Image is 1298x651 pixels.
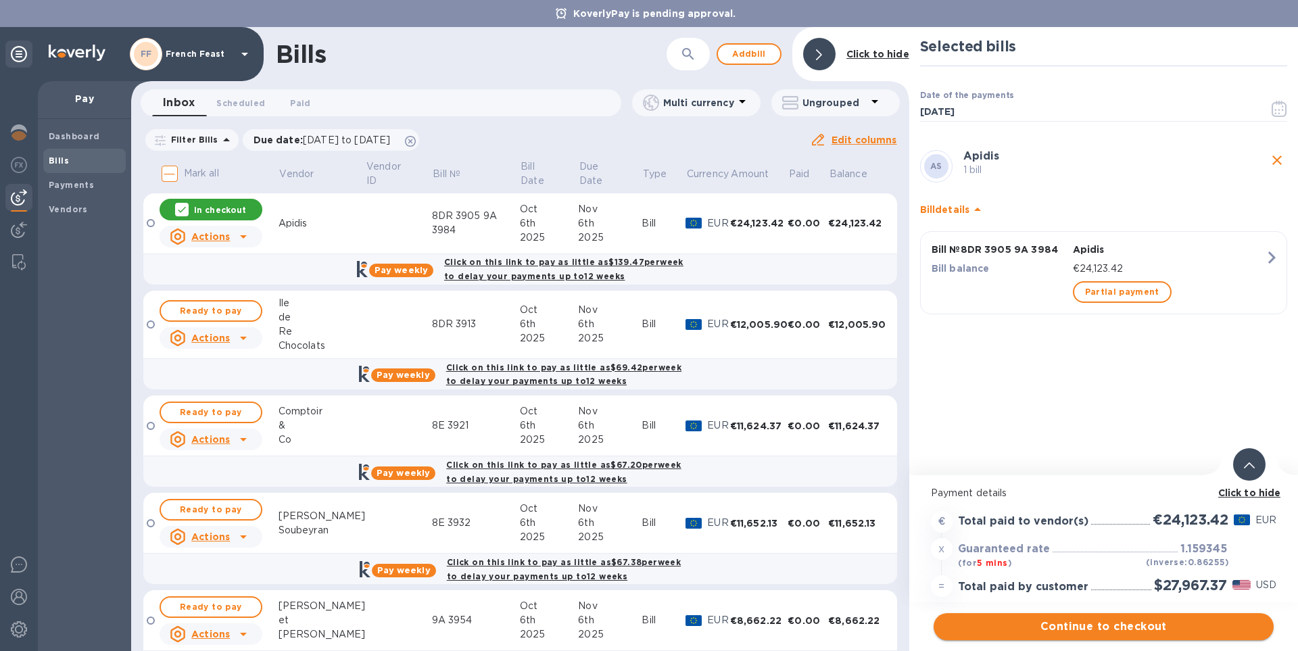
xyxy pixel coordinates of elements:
span: Ready to pay [172,404,250,420]
p: Bill № 8DR 3905 9A 3984 [932,243,1067,256]
p: EUR [707,418,729,433]
p: €24,123.42 [1073,262,1265,276]
button: Partial payment [1073,281,1172,303]
p: Amount [731,167,769,181]
div: Oct [520,502,579,516]
div: Nov [578,502,642,516]
span: Inbox [163,93,195,112]
span: Bill № [433,167,478,181]
p: Bill № [433,167,460,181]
div: Nov [578,303,642,317]
b: Payments [49,180,94,190]
span: [DATE] to [DATE] [303,135,390,145]
div: Oct [520,599,579,613]
b: Bills [49,155,69,166]
p: Currency [687,167,729,181]
div: Re [279,324,366,339]
span: Ready to pay [172,502,250,518]
h2: $27,967.37 [1154,577,1227,594]
div: €8,662.22 [828,614,886,627]
div: [PERSON_NAME] [279,627,366,642]
p: EUR [707,516,729,530]
b: Click on this link to pay as little as $139.47 per week to delay your payments up to 12 weeks [444,257,683,281]
h3: Total paid by customer [958,581,1088,594]
div: 6th [520,613,579,627]
div: Bill [642,418,686,433]
span: Vendor [279,167,331,181]
span: Ready to pay [172,599,250,615]
div: 2025 [578,231,642,245]
button: Bill №8DR 3905 9A 3984ApidisBill balance€24,123.42Partial payment [920,231,1287,314]
p: KoverlyPay is pending approval. [567,7,743,20]
div: 9A 3954 [432,613,520,627]
p: USD [1256,578,1276,592]
span: Vendor ID [366,160,431,188]
b: AS [930,161,942,171]
div: Co [279,433,366,447]
p: EUR [1255,513,1276,527]
b: Pay weekly [377,468,430,478]
div: €11,624.37 [828,419,886,433]
b: Click on this link to pay as little as $67.20 per week to delay your payments up to 12 weeks [446,460,681,484]
u: Actions [191,231,230,242]
div: Nov [578,599,642,613]
div: 6th [520,216,579,231]
div: [PERSON_NAME] [279,599,366,613]
div: €24,123.42 [828,216,886,230]
div: 2025 [578,627,642,642]
button: Addbill [717,43,782,65]
p: EUR [707,216,729,231]
b: (for ) [958,558,1012,568]
p: Pay [49,92,120,105]
span: Due Date [579,160,641,188]
b: Click to hide [846,49,909,59]
div: 6th [578,216,642,231]
div: 2025 [520,530,579,544]
div: 8E 3932 [432,516,520,530]
div: 2025 [520,627,579,642]
button: Ready to pay [160,499,262,521]
div: €8,662.22 [730,614,788,627]
b: Pay weekly [377,565,431,575]
span: Paid [789,167,827,181]
p: Paid [789,167,810,181]
div: 6th [578,613,642,627]
h2: €24,123.42 [1153,511,1228,528]
div: de [279,310,366,324]
div: 8E 3921 [432,418,520,433]
div: [PERSON_NAME] [279,509,366,523]
div: et [279,613,366,627]
p: Type [643,167,667,181]
b: Dashboard [49,131,100,141]
span: Continue to checkout [944,619,1263,635]
b: Click on this link to pay as little as $69.42 per week to delay your payments up to 12 weeks [446,362,681,387]
span: Paid [290,96,310,110]
div: 2025 [578,530,642,544]
u: Actions [191,531,230,542]
p: Bill Date [521,160,559,188]
h3: 1.159345 [1180,543,1227,556]
p: Bill balance [932,262,1067,275]
b: Pay weekly [377,370,430,380]
div: 2025 [520,231,579,245]
b: Click to hide [1218,487,1281,498]
div: Billdetails [920,188,1287,231]
div: 6th [520,516,579,530]
span: Add bill [729,46,769,62]
button: Ready to pay [160,300,262,322]
p: Apidis [1073,243,1265,256]
b: FF [141,49,152,59]
p: EUR [707,317,729,331]
div: 6th [520,317,579,331]
button: Continue to checkout [934,613,1274,640]
div: = [931,575,953,597]
div: & [279,418,366,433]
b: (inverse: 0.86255 ) [1146,557,1230,567]
div: Chocolats [279,339,366,353]
div: 6th [578,516,642,530]
div: Bill [642,317,686,331]
strong: € [938,516,945,527]
div: €11,652.13 [828,516,886,530]
p: French Feast [166,49,233,59]
div: Soubeyran [279,523,366,537]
